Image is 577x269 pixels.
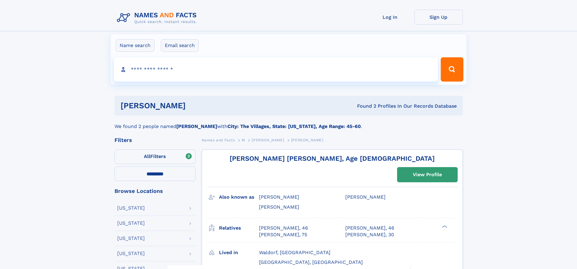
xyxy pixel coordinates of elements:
a: [PERSON_NAME], 46 [345,225,394,231]
a: [PERSON_NAME], 46 [259,225,308,231]
h3: Lived in [219,247,259,258]
label: Name search [116,39,154,52]
input: search input [114,57,438,82]
label: Email search [161,39,199,52]
div: [US_STATE] [117,251,145,256]
div: Found 2 Profiles In Our Records Database [271,103,457,109]
span: [PERSON_NAME] [259,204,299,210]
span: [PERSON_NAME] [291,138,323,142]
div: Browse Locations [114,188,196,194]
h3: Also known as [219,192,259,202]
span: M [242,138,245,142]
label: Filters [114,150,196,164]
div: [US_STATE] [117,206,145,210]
span: [PERSON_NAME] [259,194,299,200]
span: [PERSON_NAME] [252,138,284,142]
b: [PERSON_NAME] [176,123,217,129]
div: ❯ [440,224,448,228]
div: We found 2 people named with . [114,116,463,130]
div: [US_STATE] [117,236,145,241]
a: View Profile [397,167,457,182]
a: [PERSON_NAME], 30 [345,231,394,238]
div: [US_STATE] [117,221,145,226]
a: Log In [366,10,414,25]
h3: Relatives [219,223,259,233]
span: All [144,153,150,159]
h1: [PERSON_NAME] [121,102,271,109]
a: Names and Facts [202,136,235,144]
div: Filters [114,137,196,143]
div: View Profile [413,168,442,182]
a: [PERSON_NAME] [PERSON_NAME], Age [DEMOGRAPHIC_DATA] [230,155,435,162]
b: City: The Villages, State: [US_STATE], Age Range: 45-60 [227,123,361,129]
a: M [242,136,245,144]
a: [PERSON_NAME] [252,136,284,144]
span: [PERSON_NAME] [345,194,386,200]
span: Waldorf, [GEOGRAPHIC_DATA] [259,250,330,255]
a: [PERSON_NAME], 75 [259,231,307,238]
a: Sign Up [414,10,463,25]
img: Logo Names and Facts [114,10,202,26]
span: [GEOGRAPHIC_DATA], [GEOGRAPHIC_DATA] [259,259,363,265]
button: Search Button [441,57,463,82]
